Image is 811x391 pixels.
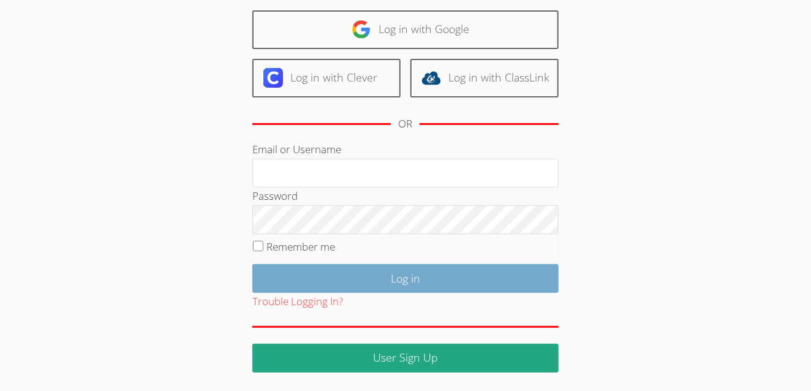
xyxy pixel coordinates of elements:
button: Trouble Logging In? [252,293,343,311]
img: google-logo-50288ca7cdecda66e5e0955fdab243c47b7ad437acaf1139b6f446037453330a.svg [352,20,371,39]
input: Log in [252,264,559,293]
div: OR [398,115,412,133]
a: Log in with ClassLink [410,59,559,97]
label: Password [252,189,298,203]
img: classlink-logo-d6bb404cc1216ec64c9a2012d9dc4662098be43eaf13dc465df04b49fa7ab582.svg [421,68,441,88]
img: clever-logo-6eab21bc6e7a338710f1a6ff85c0baf02591cd810cc4098c63d3a4b26e2feb20.svg [263,68,283,88]
label: Remember me [266,240,335,254]
a: Log in with Clever [252,59,401,97]
a: User Sign Up [252,344,559,373]
a: Log in with Google [252,10,559,49]
label: Email or Username [252,142,341,156]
